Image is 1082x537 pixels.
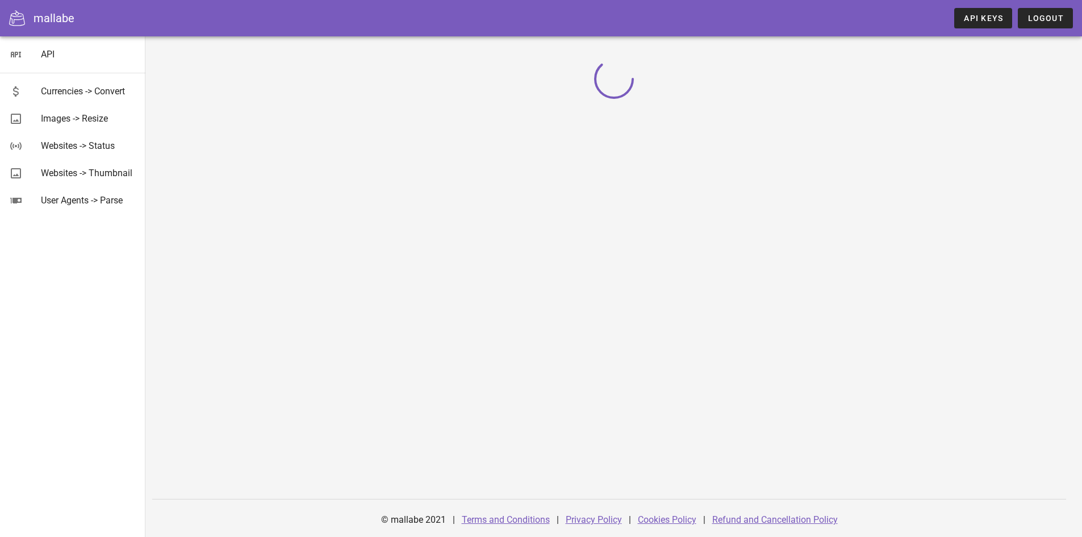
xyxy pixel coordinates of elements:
[629,506,631,534] div: |
[712,514,838,525] a: Refund and Cancellation Policy
[41,113,136,124] div: Images -> Resize
[462,514,550,525] a: Terms and Conditions
[41,168,136,178] div: Websites -> Thumbnail
[954,8,1012,28] a: API Keys
[41,49,136,60] div: API
[41,140,136,151] div: Websites -> Status
[557,506,559,534] div: |
[963,14,1003,23] span: API Keys
[703,506,705,534] div: |
[41,86,136,97] div: Currencies -> Convert
[453,506,455,534] div: |
[1018,8,1073,28] button: Logout
[638,514,696,525] a: Cookies Policy
[566,514,622,525] a: Privacy Policy
[374,506,453,534] div: © mallabe 2021
[34,10,74,27] div: mallabe
[41,195,136,206] div: User Agents -> Parse
[1027,14,1064,23] span: Logout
